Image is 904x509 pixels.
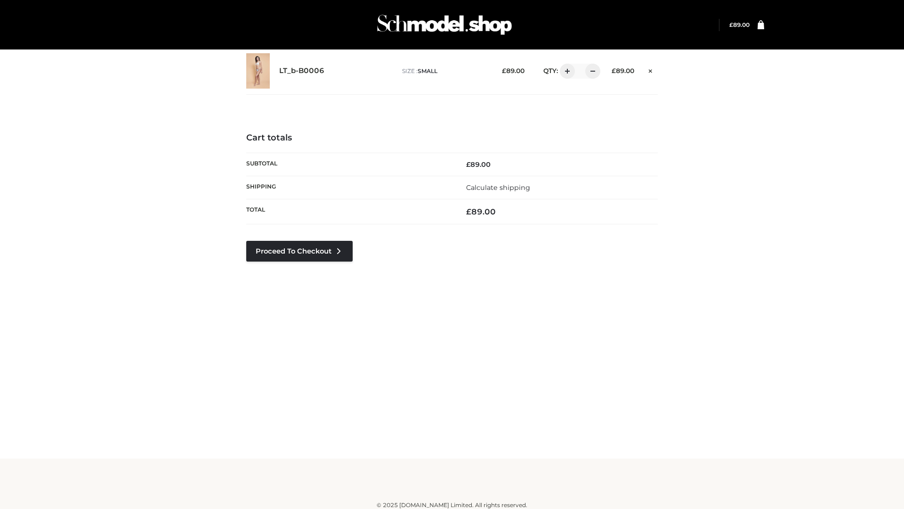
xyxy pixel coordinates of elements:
a: Calculate shipping [466,183,530,192]
a: £89.00 [729,21,750,28]
bdi: 89.00 [466,160,491,169]
span: £ [502,67,506,74]
a: Proceed to Checkout [246,241,353,262]
th: Subtotal [246,153,452,176]
span: £ [466,160,470,169]
p: size : [402,67,487,75]
th: Shipping [246,176,452,199]
bdi: 89.00 [466,207,496,216]
bdi: 89.00 [612,67,634,74]
bdi: 89.00 [729,21,750,28]
h4: Cart totals [246,133,658,143]
bdi: 89.00 [502,67,525,74]
img: Schmodel Admin 964 [374,6,515,43]
a: LT_b-B0006 [279,66,324,75]
a: Remove this item [644,64,658,76]
span: £ [612,67,616,74]
span: SMALL [418,67,437,74]
span: £ [729,21,733,28]
span: £ [466,207,471,216]
th: Total [246,199,452,224]
div: QTY: [534,64,597,79]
